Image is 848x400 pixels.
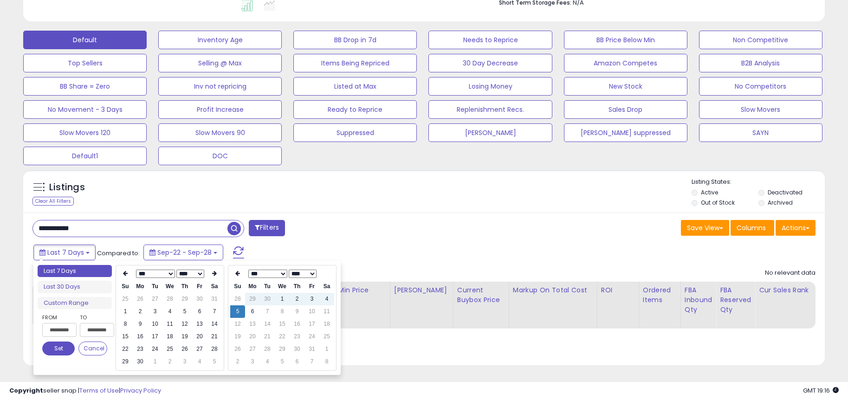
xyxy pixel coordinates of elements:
th: We [162,280,177,293]
td: 28 [207,343,222,355]
td: 28 [162,293,177,305]
th: Th [177,280,192,293]
td: 29 [177,293,192,305]
button: Slow Movers 120 [23,123,147,142]
button: Non Competitive [699,31,822,49]
button: Save View [681,220,729,236]
td: 10 [304,305,319,318]
td: 6 [245,305,260,318]
td: 10 [148,318,162,330]
td: 18 [319,318,334,330]
div: Min Price [338,285,386,295]
button: BB Price Below Min [564,31,687,49]
span: Columns [737,223,766,232]
td: 21 [260,330,275,343]
th: Th [290,280,304,293]
td: 25 [162,343,177,355]
h5: Listings [49,181,85,194]
button: Sep-22 - Sep-28 [143,245,223,260]
button: Replenishment Recs. [428,100,552,119]
th: Tu [148,280,162,293]
button: Top Sellers [23,54,147,72]
th: Fr [192,280,207,293]
td: 6 [192,305,207,318]
button: No Competitors [699,77,822,96]
td: 1 [148,355,162,368]
td: 25 [319,330,334,343]
button: Filters [249,220,285,236]
th: Mo [245,280,260,293]
td: 15 [275,318,290,330]
th: Sa [207,280,222,293]
td: 24 [148,343,162,355]
button: SAYN [699,123,822,142]
td: 27 [192,343,207,355]
button: Inventory Age [158,31,282,49]
label: Deactivated [768,188,803,196]
button: Losing Money [428,77,552,96]
label: Active [701,188,718,196]
td: 19 [177,330,192,343]
td: 14 [260,318,275,330]
label: From [42,313,75,322]
li: Last 7 Days [38,265,112,277]
span: Last 7 Days [47,248,84,257]
button: Actions [776,220,816,236]
td: 3 [304,293,319,305]
td: 7 [260,305,275,318]
td: 12 [230,318,245,330]
td: 8 [319,355,334,368]
button: No Movement - 3 Days [23,100,147,119]
label: Out of Stock [701,199,735,206]
td: 1 [275,293,290,305]
strong: Copyright [9,386,43,395]
td: 3 [148,305,162,318]
td: 11 [162,318,177,330]
div: No relevant data [765,269,816,277]
td: 4 [260,355,275,368]
td: 1 [319,343,334,355]
td: 28 [260,343,275,355]
td: 5 [275,355,290,368]
td: 27 [245,343,260,355]
td: 2 [290,293,304,305]
button: Default1 [23,147,147,165]
td: 30 [260,293,275,305]
td: 27 [148,293,162,305]
td: 30 [133,355,148,368]
td: 2 [162,355,177,368]
td: 13 [245,318,260,330]
td: 5 [207,355,222,368]
th: Fr [304,280,319,293]
button: Profit Increase [158,100,282,119]
div: Current Buybox Price [457,285,505,305]
button: B2B Analysis [699,54,822,72]
td: 26 [133,293,148,305]
button: Listed at Max [293,77,417,96]
td: 14 [207,318,222,330]
button: Default [23,31,147,49]
td: 30 [290,343,304,355]
div: ROI [601,285,635,295]
td: 22 [275,330,290,343]
label: To [80,313,107,322]
button: Amazon Competes [564,54,687,72]
button: Selling @ Max [158,54,282,72]
td: 17 [304,318,319,330]
th: We [275,280,290,293]
div: Clear All Filters [32,197,74,206]
td: 5 [230,305,245,318]
td: 3 [245,355,260,368]
a: Terms of Use [79,386,119,395]
td: 31 [304,343,319,355]
td: 4 [162,305,177,318]
td: 29 [245,293,260,305]
button: 30 Day Decrease [428,54,552,72]
td: 29 [118,355,133,368]
button: BB Share = Zero [23,77,147,96]
button: Suppressed [293,123,417,142]
li: Custom Range [38,297,112,310]
td: 26 [230,343,245,355]
td: 2 [133,305,148,318]
button: Sales Drop [564,100,687,119]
